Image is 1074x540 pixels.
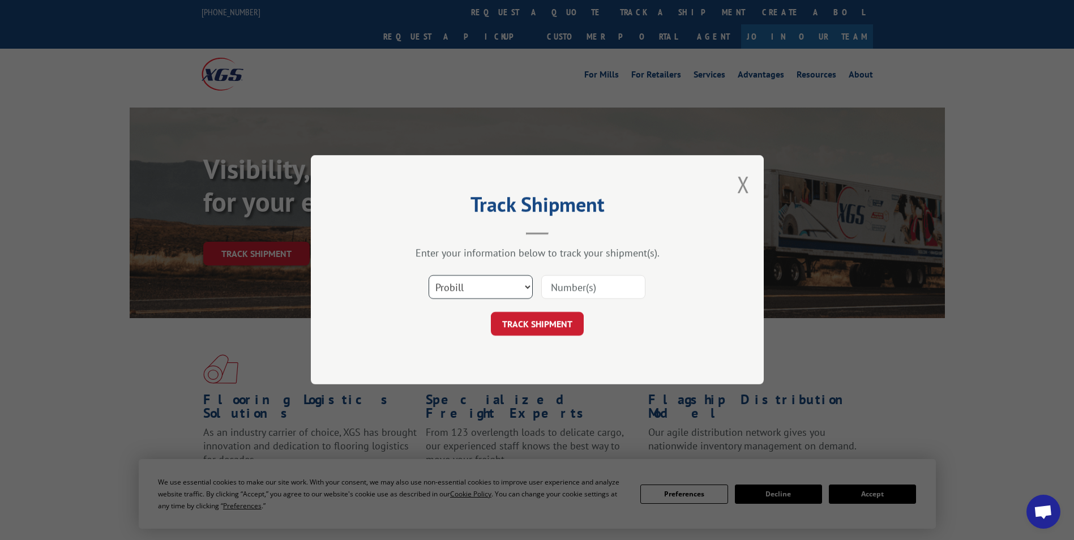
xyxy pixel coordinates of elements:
div: Enter your information below to track your shipment(s). [367,247,707,260]
input: Number(s) [541,276,645,299]
div: Open chat [1026,495,1060,529]
button: TRACK SHIPMENT [491,312,584,336]
h2: Track Shipment [367,196,707,218]
button: Close modal [737,169,750,199]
